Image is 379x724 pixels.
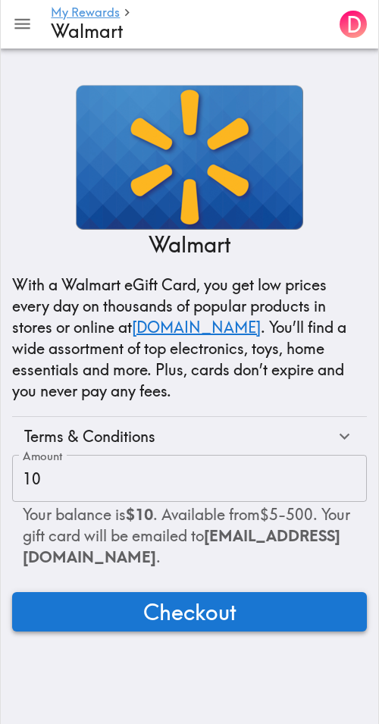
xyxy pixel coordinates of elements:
[12,417,367,456] div: Terms & Conditions
[149,230,230,259] p: Walmart
[132,318,261,337] a: [DOMAIN_NAME]
[334,5,373,44] button: D
[143,597,236,627] span: Checkout
[23,448,63,465] label: Amount
[51,20,321,42] h4: Walmart
[346,11,362,38] span: D
[51,6,120,20] a: My Rewards
[23,526,340,566] span: [EMAIL_ADDRESS][DOMAIN_NAME]
[76,85,303,230] img: Walmart
[12,274,367,402] p: With a Walmart eGift Card, you get low prices every day on thousands of popular products in store...
[23,505,350,566] span: Your balance is . Available from $5 - 500 . Your gift card will be emailed to .
[126,505,153,524] b: $10
[12,592,367,632] button: Checkout
[24,426,334,447] div: Terms & Conditions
